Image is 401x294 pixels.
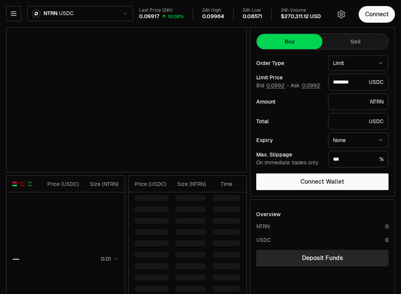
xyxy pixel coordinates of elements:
button: Connect Wallet [256,173,389,190]
button: Connect [359,6,395,23]
button: 0.0992 [266,82,285,88]
button: Buy [257,34,322,49]
button: 0.01 [99,254,119,263]
div: Expiry [256,138,322,143]
span: USDC [59,10,73,17]
div: Price ( USDC ) [135,180,169,188]
button: None [328,133,389,148]
div: 24h High [202,8,224,13]
span: Bid - [256,82,289,89]
img: ntrn.png [32,9,40,18]
span: Ask [291,82,321,89]
div: Total [256,119,322,124]
div: NTRN [256,223,270,230]
span: NTRN [43,10,57,17]
div: USDC [256,236,271,244]
div: 0.08571 [243,13,263,20]
div: % [328,151,389,167]
div: On immediate trades only [256,159,322,166]
div: Last Price (24h) [139,8,184,13]
button: Show Buy and Sell Orders [12,181,18,187]
button: Show Buy Orders Only [27,181,33,187]
div: 24h Low [243,8,263,13]
div: Size ( NTRN ) [85,180,118,188]
button: 0.0992 [301,82,321,88]
div: 24h Volume [281,8,320,13]
button: Show Sell Orders Only [19,181,25,187]
div: — [12,254,19,264]
div: 0.09964 [202,13,224,20]
div: Size ( NTRN ) [175,180,206,188]
button: Limit [328,56,389,71]
div: 0 [385,223,389,230]
div: Price ( USDC ) [46,180,79,188]
div: $270,311.12 USD [281,13,320,20]
div: Amount [256,99,322,104]
div: Limit Price [256,75,322,80]
div: 10.09% [168,14,184,20]
div: Time [212,180,232,188]
div: Max. Slippage [256,152,322,157]
div: 0 [385,236,389,244]
div: USDC [328,74,389,90]
a: Deposit Funds [256,250,389,266]
button: Sell [322,34,388,49]
iframe: Financial Chart [6,28,246,172]
div: Overview [256,210,281,218]
div: USDC [328,113,389,130]
div: NTRN [328,93,389,110]
div: 0.09917 [139,13,159,20]
div: Order Type [256,60,322,66]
